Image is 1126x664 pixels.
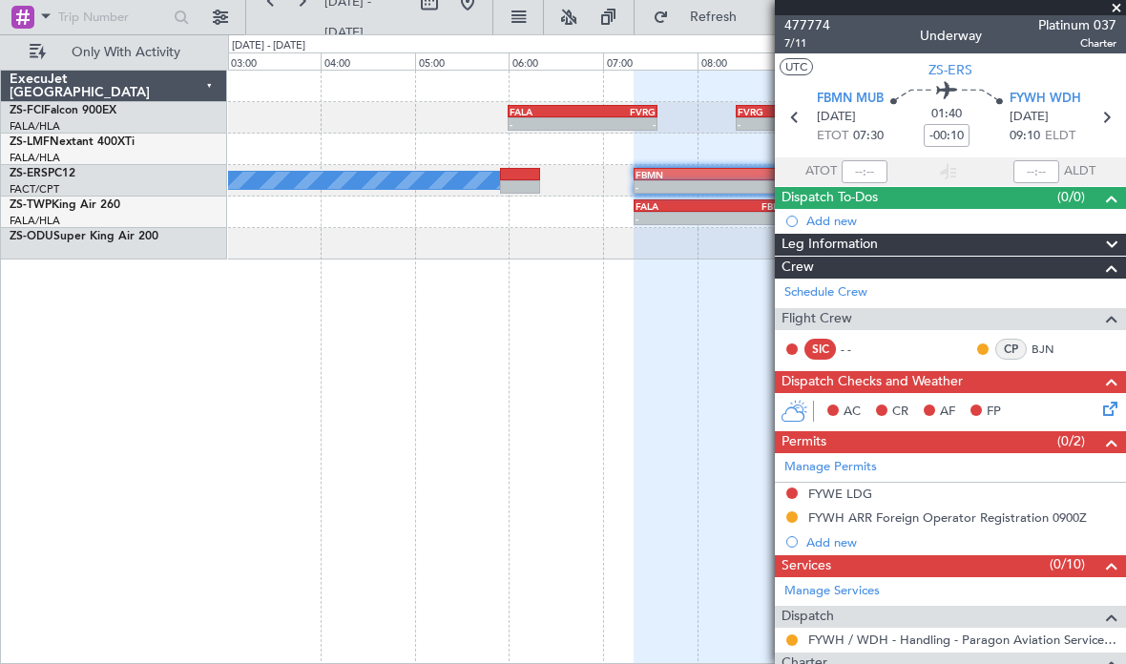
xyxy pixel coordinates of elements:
span: ZS-ERS [928,60,972,80]
div: - [712,213,788,224]
span: [DATE] [1010,108,1049,127]
div: CP [995,339,1027,360]
div: 08:00 [698,52,792,70]
span: ATOT [805,162,837,181]
span: AC [844,403,861,422]
span: Charter [1038,35,1116,52]
span: Refresh [673,10,753,24]
span: Dispatch To-Dos [782,187,878,209]
div: - - [841,341,884,358]
div: [DATE] - [DATE] [232,38,305,54]
div: Add new [806,534,1116,550]
a: Manage Services [784,582,880,601]
a: FALA/HLA [10,151,60,165]
span: 477774 [784,15,830,35]
span: Permits [782,431,826,453]
span: Leg Information [782,234,878,256]
input: --:-- [842,160,887,183]
div: - [636,181,724,193]
span: FBMN MUB [817,90,884,109]
a: FALA/HLA [10,119,60,134]
span: 7/11 [784,35,830,52]
div: 05:00 [415,52,510,70]
span: ZS-TWP [10,199,52,211]
div: 06:00 [509,52,603,70]
span: Dispatch Checks and Weather [782,371,963,393]
div: SIC [804,339,836,360]
button: Only With Activity [21,37,207,68]
span: Dispatch [782,606,834,628]
div: Add new [806,213,1116,229]
div: FVRG [738,106,1050,117]
div: FBMN [636,169,724,180]
div: - [636,213,712,224]
span: ELDT [1045,127,1075,146]
span: Only With Activity [50,46,201,59]
div: FYWH [724,169,813,180]
span: Crew [782,257,814,279]
a: ZS-TWPKing Air 260 [10,199,120,211]
div: FVRG [583,106,656,117]
span: ETOT [817,127,848,146]
span: (0/0) [1057,187,1085,207]
span: AF [940,403,955,422]
div: - [738,118,1050,130]
span: Platinum 037 [1038,15,1116,35]
span: (0/10) [1050,554,1085,574]
span: FP [987,403,1001,422]
span: ZS-FCI [10,105,44,116]
div: - [510,118,582,130]
button: UTC [780,58,813,75]
span: 09:10 [1010,127,1040,146]
div: 07:00 [603,52,698,70]
a: FYWH / WDH - Handling - Paragon Aviation Services (Pty) Ltd [808,632,1116,648]
div: FYWE LDG [808,486,872,502]
span: Flight Crew [782,308,852,330]
span: ZS-ODU [10,231,53,242]
span: 07:30 [853,127,884,146]
a: ZS-LMFNextant 400XTi [10,136,135,148]
div: FYWH ARR Foreign Operator Registration 0900Z [808,509,1087,526]
div: - [583,118,656,130]
button: Refresh [644,2,759,32]
span: [DATE] [817,108,856,127]
span: ZS-ERS [10,168,48,179]
span: 01:40 [931,105,962,124]
span: CR [892,403,908,422]
span: ALDT [1064,162,1095,181]
a: BJN [1032,341,1074,358]
a: ZS-ODUSuper King Air 200 [10,231,158,242]
a: ZS-FCIFalcon 900EX [10,105,116,116]
div: 03:00 [227,52,322,70]
a: ZS-ERSPC12 [10,168,75,179]
div: FALA [510,106,582,117]
a: Manage Permits [784,458,877,477]
div: Underway [920,26,982,46]
a: FACT/CPT [10,182,59,197]
a: Schedule Crew [784,283,867,302]
div: - [724,181,813,193]
span: FYWH WDH [1010,90,1081,109]
a: FALA/HLA [10,214,60,228]
input: Trip Number [58,3,168,31]
div: FBMN [712,200,788,212]
span: ZS-LMF [10,136,50,148]
span: Services [782,555,831,577]
div: 04:00 [321,52,415,70]
span: (0/2) [1057,431,1085,451]
div: FALA [636,200,712,212]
